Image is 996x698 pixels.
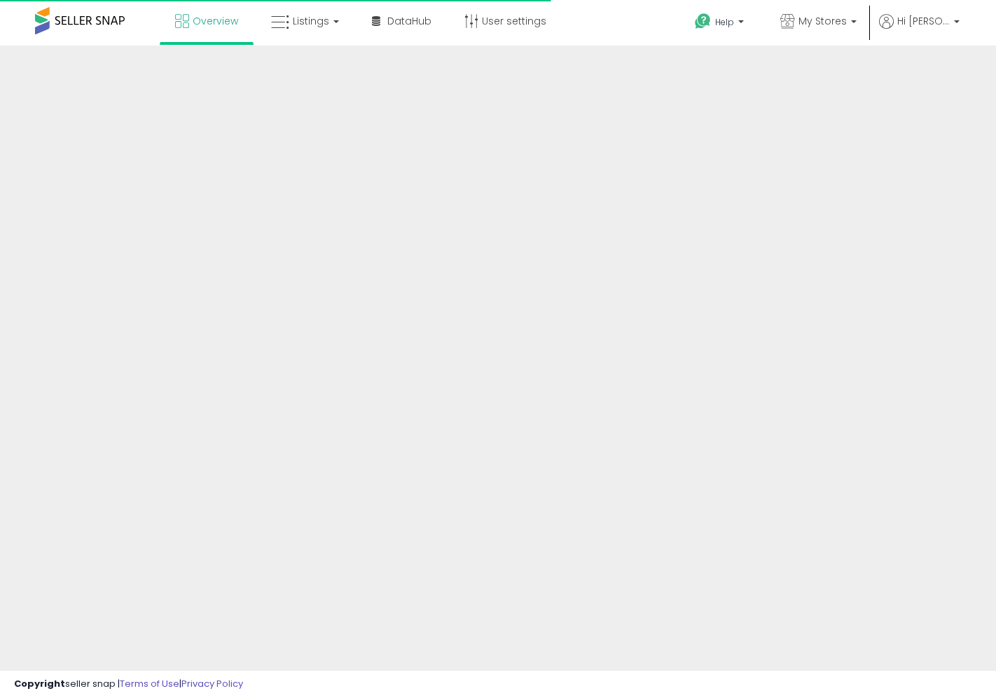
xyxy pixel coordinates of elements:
[387,14,431,28] span: DataHub
[193,14,238,28] span: Overview
[798,14,847,28] span: My Stores
[684,2,758,46] a: Help
[897,14,950,28] span: Hi [PERSON_NAME]
[694,13,712,30] i: Get Help
[293,14,329,28] span: Listings
[879,14,960,46] a: Hi [PERSON_NAME]
[715,16,734,28] span: Help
